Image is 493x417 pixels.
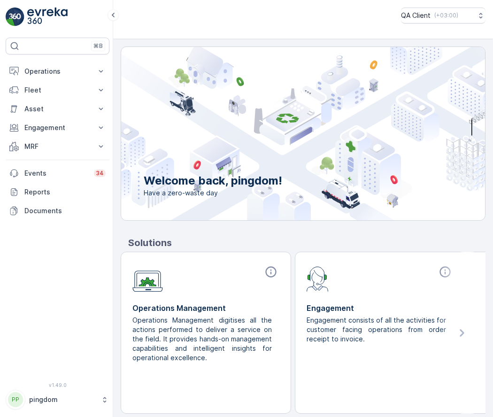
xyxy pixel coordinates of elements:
[27,8,68,26] img: logo_light-DOdMpM7g.png
[401,8,485,23] button: QA Client(+03:00)
[24,85,91,95] p: Fleet
[6,81,109,100] button: Fleet
[307,302,454,314] p: Engagement
[6,382,109,388] span: v 1.49.0
[6,164,109,183] a: Events34
[6,100,109,118] button: Asset
[6,137,109,156] button: MRF
[6,118,109,137] button: Engagement
[24,169,88,178] p: Events
[29,395,96,404] p: pingdom
[24,67,91,76] p: Operations
[24,142,91,151] p: MRF
[79,47,485,220] img: city illustration
[6,62,109,81] button: Operations
[307,265,329,292] img: module-icon
[6,201,109,220] a: Documents
[128,236,485,250] p: Solutions
[24,206,106,216] p: Documents
[132,302,279,314] p: Operations Management
[132,316,272,363] p: Operations Management digitises all the actions performed to deliver a service on the field. It p...
[307,316,446,344] p: Engagement consists of all the activities for customer facing operations from order receipt to in...
[144,188,282,198] span: Have a zero-waste day
[6,183,109,201] a: Reports
[6,8,24,26] img: logo
[24,104,91,114] p: Asset
[434,12,458,19] p: ( +03:00 )
[8,392,23,407] div: PP
[96,170,104,177] p: 34
[24,123,91,132] p: Engagement
[6,390,109,409] button: PPpingdom
[93,42,103,50] p: ⌘B
[401,11,431,20] p: QA Client
[144,173,282,188] p: Welcome back, pingdom!
[24,187,106,197] p: Reports
[132,265,163,292] img: module-icon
